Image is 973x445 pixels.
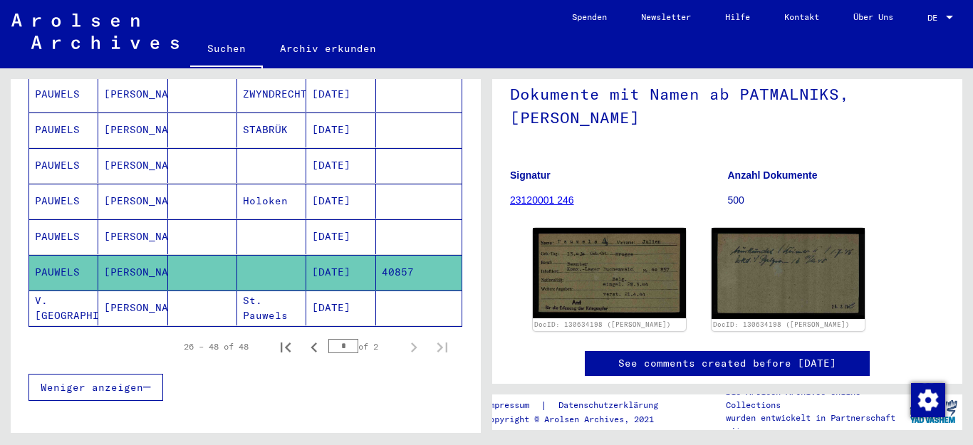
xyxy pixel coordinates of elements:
[306,219,375,254] mat-cell: [DATE]
[306,184,375,219] mat-cell: [DATE]
[534,320,671,328] a: DocID: 130634198 ([PERSON_NAME])
[726,386,904,412] p: Die Arolsen Archives Online-Collections
[190,31,263,68] a: Suchen
[484,398,675,413] div: |
[29,77,98,112] mat-cell: PAUWELS
[328,340,400,353] div: of 2
[29,148,98,183] mat-cell: PAUWELS
[300,333,328,361] button: Previous page
[98,77,167,112] mat-cell: [PERSON_NAME]
[263,31,393,66] a: Archiv erkunden
[98,112,167,147] mat-cell: [PERSON_NAME]
[29,255,98,290] mat-cell: PAUWELS
[510,61,945,147] h1: Dokumente mit Namen ab PATMALNIKS, [PERSON_NAME]
[618,356,836,371] a: See comments created before [DATE]
[237,290,306,325] mat-cell: St. Pauwels
[927,13,943,23] span: DE
[271,333,300,361] button: First page
[911,383,945,417] img: Zustimmung ändern
[29,290,98,325] mat-cell: V. [GEOGRAPHIC_DATA]
[712,228,865,319] img: 002.jpg
[728,193,945,208] p: 500
[428,333,457,361] button: Last page
[713,320,850,328] a: DocID: 130634198 ([PERSON_NAME])
[726,412,904,437] p: wurden entwickelt in Partnerschaft mit
[11,14,179,49] img: Arolsen_neg.svg
[484,398,541,413] a: Impressum
[29,112,98,147] mat-cell: PAUWELS
[400,333,428,361] button: Next page
[184,340,249,353] div: 26 – 48 of 48
[728,169,818,181] b: Anzahl Dokumente
[306,112,375,147] mat-cell: [DATE]
[484,413,675,426] p: Copyright © Arolsen Archives, 2021
[237,184,306,219] mat-cell: Holoken
[910,382,945,417] div: Zustimmung ändern
[510,194,574,206] a: 23120001 246
[376,255,462,290] mat-cell: 40857
[510,169,551,181] b: Signatur
[547,398,675,413] a: Datenschutzerklärung
[41,381,143,394] span: Weniger anzeigen
[29,184,98,219] mat-cell: PAUWELS
[306,77,375,112] mat-cell: [DATE]
[237,77,306,112] mat-cell: ZWYNDRECHT
[98,219,167,254] mat-cell: [PERSON_NAME]
[28,374,163,401] button: Weniger anzeigen
[306,148,375,183] mat-cell: [DATE]
[98,255,167,290] mat-cell: [PERSON_NAME]
[237,112,306,147] mat-cell: STABRÜK
[533,228,686,318] img: 001.jpg
[98,290,167,325] mat-cell: [PERSON_NAME]
[98,148,167,183] mat-cell: [PERSON_NAME]
[29,219,98,254] mat-cell: PAUWELS
[306,290,375,325] mat-cell: [DATE]
[907,394,960,429] img: yv_logo.png
[98,184,167,219] mat-cell: [PERSON_NAME]
[306,255,375,290] mat-cell: [DATE]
